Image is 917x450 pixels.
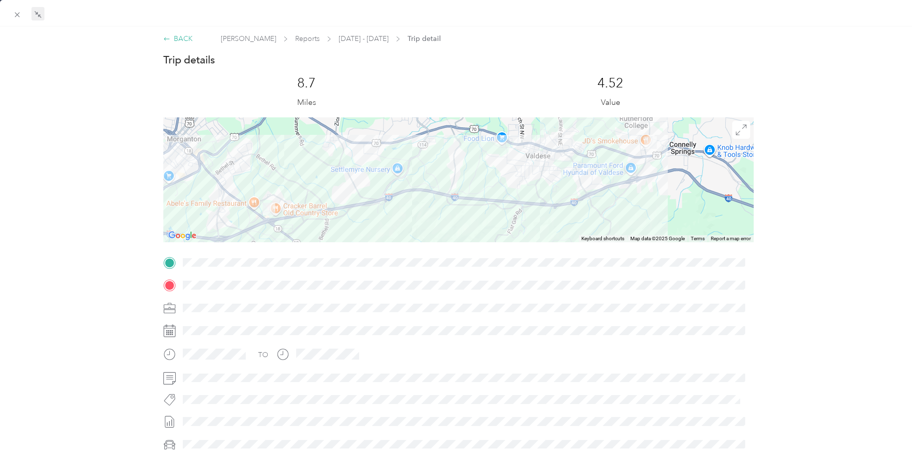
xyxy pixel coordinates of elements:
[166,229,199,242] a: Open this area in Google Maps (opens a new window)
[597,75,623,91] p: 4.52
[221,33,276,44] span: [PERSON_NAME]
[408,33,441,44] span: Trip detail
[861,394,917,450] iframe: Everlance-gr Chat Button Frame
[163,33,193,44] div: BACK
[163,53,215,67] p: Trip details
[339,33,389,44] span: [DATE] - [DATE]
[691,236,705,241] a: Terms (opens in new tab)
[258,350,268,360] div: TO
[711,236,751,241] a: Report a map error
[601,96,620,109] p: Value
[581,235,624,242] button: Keyboard shortcuts
[295,33,320,44] span: Reports
[297,75,316,91] p: 8.7
[630,236,685,241] span: Map data ©2025 Google
[166,229,199,242] img: Google
[297,96,316,109] p: Miles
